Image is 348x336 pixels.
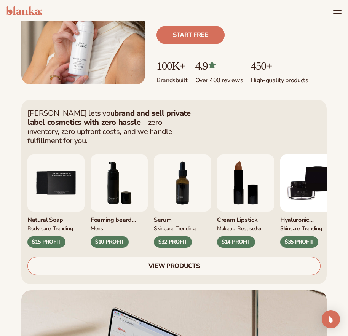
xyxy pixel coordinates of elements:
summary: Menu [333,6,342,15]
p: 450+ [251,59,308,72]
div: Foaming beard wash [91,212,148,224]
div: mens [91,224,103,232]
p: 4.9 [195,59,243,72]
div: Natural Soap [27,212,85,224]
p: [PERSON_NAME] lets you —zero inventory, zero upfront costs, and we handle fulfillment for you. [27,109,191,145]
div: $35 PROFIT [280,236,318,248]
p: Brands built [156,72,188,84]
a: VIEW PRODUCTS [27,257,321,275]
div: BODY Care [27,224,51,232]
div: Open Intercom Messenger [322,310,340,328]
p: Over 400 reviews [195,72,243,84]
div: Cream Lipstick [217,212,274,224]
strong: brand and sell private label cosmetics with zero hassle [27,108,190,127]
p: High-quality products [251,72,308,84]
div: 9 / 9 [280,154,337,248]
div: $32 PROFIT [154,236,192,248]
div: SKINCARE [280,224,300,232]
div: TRENDING [302,224,322,232]
img: logo [6,6,42,15]
img: Hyaluronic Moisturizer [280,154,337,212]
img: Nature bar of soap. [27,154,85,212]
div: TRENDING [176,224,196,232]
p: 100K+ [156,59,188,72]
div: Hyaluronic moisturizer [280,212,337,224]
div: SKINCARE [154,224,173,232]
img: Foaming beard wash. [91,154,148,212]
div: TRENDING [53,224,73,232]
a: Start free [156,26,225,44]
div: 6 / 9 [91,154,148,248]
div: 7 / 9 [154,154,211,248]
div: BEST SELLER [237,224,262,232]
div: 8 / 9 [217,154,274,248]
div: $14 PROFIT [217,236,255,248]
img: Collagen and retinol serum. [154,154,211,212]
div: Serum [154,212,211,224]
div: $15 PROFIT [27,236,65,248]
div: 5 / 9 [27,154,85,248]
div: MAKEUP [217,224,235,232]
img: Luxury cream lipstick. [217,154,274,212]
div: $10 PROFIT [91,236,129,248]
